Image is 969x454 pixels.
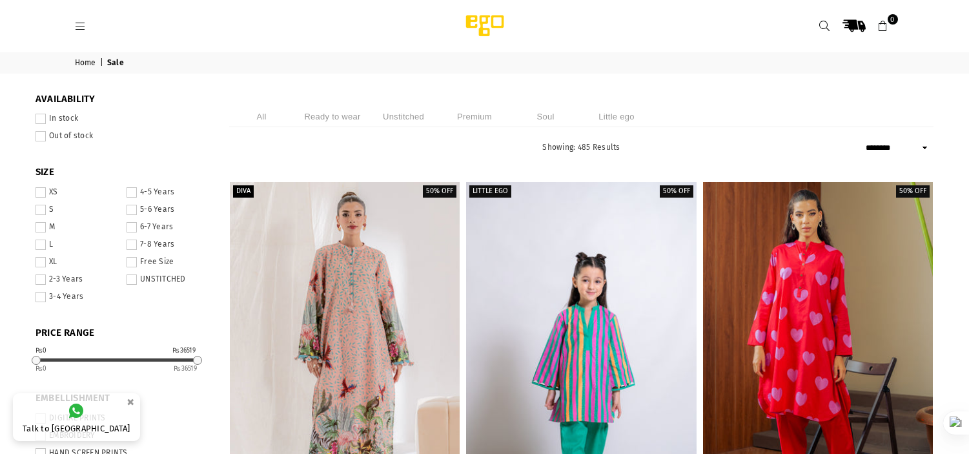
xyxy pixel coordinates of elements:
button: × [123,391,138,413]
a: Home [75,58,98,68]
span: Sale [107,58,126,68]
a: 0 [872,14,895,37]
label: 4-5 Years [127,187,210,198]
label: In stock [36,114,210,124]
label: 5-6 Years [127,205,210,215]
span: Showing: 485 Results [542,143,620,152]
li: Little ego [584,106,649,127]
ins: 36519 [174,365,197,373]
li: Soul [513,106,578,127]
label: 50% off [423,185,456,198]
label: L [36,240,119,250]
span: SIZE [36,166,210,179]
div: ₨36519 [172,347,196,354]
div: ₨0 [36,347,47,354]
img: Ego [430,13,540,39]
nav: breadcrumbs [65,52,904,74]
li: Unstitched [371,106,436,127]
label: 7-8 Years [127,240,210,250]
label: S [36,205,119,215]
label: UNSTITCHED [127,274,210,285]
label: 3-4 Years [36,292,119,302]
span: 0 [888,14,898,25]
label: XL [36,257,119,267]
ins: 0 [36,365,47,373]
a: Search [813,14,837,37]
label: 50% off [660,185,693,198]
label: 2-3 Years [36,274,119,285]
label: 50% off [896,185,930,198]
label: Out of stock [36,131,210,141]
li: Premium [442,106,507,127]
span: | [100,58,105,68]
a: Talk to [GEOGRAPHIC_DATA] [13,393,140,441]
li: All [229,106,294,127]
li: Ready to wear [300,106,365,127]
span: PRICE RANGE [36,327,210,340]
label: Free Size [127,257,210,267]
span: Availability [36,93,210,106]
a: Menu [69,21,92,30]
label: Diva [233,185,254,198]
label: 6-7 Years [127,222,210,232]
span: EMBELLISHMENT [36,392,210,405]
label: Little EGO [469,185,511,198]
label: XS [36,187,119,198]
label: M [36,222,119,232]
